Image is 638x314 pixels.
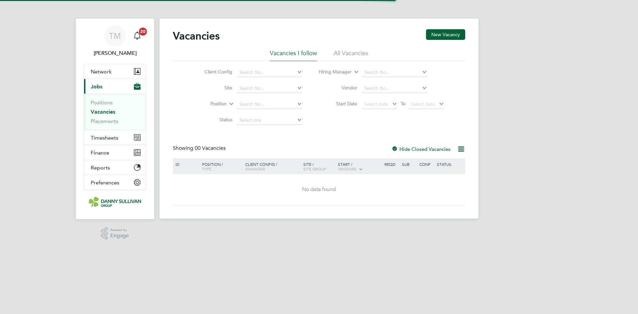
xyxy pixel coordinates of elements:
[76,19,154,219] nav: Main navigation
[91,164,110,171] span: Reports
[237,116,302,125] input: Select one
[245,166,265,171] span: Manager
[237,84,302,93] input: Search for...
[336,158,383,175] div: Start /
[174,186,464,193] div: No data found
[237,68,302,77] input: Search for...
[195,145,226,152] span: 00 Vacancies
[101,227,129,240] a: Powered byEngage
[194,69,232,75] label: Client Config
[303,166,326,171] span: Site Group
[84,79,146,94] button: Jobs
[418,158,435,170] div: Conf
[84,94,146,130] div: Jobs
[91,118,118,124] a: Placements
[84,160,146,175] button: Reports
[84,145,146,160] button: Finance
[139,28,147,36] span: 20
[411,101,435,107] span: Select date
[270,49,317,61] li: Vacancies I follow
[173,145,227,152] div: Showing
[362,84,427,93] input: Search for...
[110,227,129,233] span: Powered by
[188,101,227,107] label: Position
[174,158,197,170] div: ID
[338,166,357,171] span: Vendors
[173,29,220,43] h2: Vacancies
[110,233,129,239] span: Engage
[194,117,232,123] label: Status
[383,158,400,170] div: Reqd
[435,158,464,170] div: Status
[302,158,337,174] div: Site /
[84,49,146,57] span: Tai Marjadsingh
[334,49,368,61] li: All Vacancies
[84,197,146,207] a: Go to home page
[237,100,302,109] input: Search for...
[91,99,113,106] a: Positions
[91,109,115,115] a: Vacancies
[364,101,388,107] span: Select date
[91,150,109,156] span: Finance
[244,158,302,174] div: Client Config /
[202,166,211,171] span: Type
[91,83,102,90] span: Jobs
[362,68,427,77] input: Search for...
[400,158,418,170] div: Sub
[426,29,465,40] button: New Vacancy
[194,85,232,91] label: Site
[84,25,146,57] a: TM[PERSON_NAME]
[399,99,407,108] span: To
[89,197,141,207] img: dannysullivan-logo-retina.png
[391,146,451,152] label: Hide Closed Vacancies
[91,179,119,186] span: Preferences
[84,64,146,79] button: Network
[109,32,121,40] span: TM
[319,101,357,107] label: Start Date
[84,175,146,190] button: Preferences
[313,69,352,75] label: Hiring Manager
[197,158,244,174] div: Position /
[131,25,144,47] a: 20
[319,85,357,91] label: Vendor
[91,135,118,141] span: Timesheets
[84,130,146,145] button: Timesheets
[91,68,112,75] span: Network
